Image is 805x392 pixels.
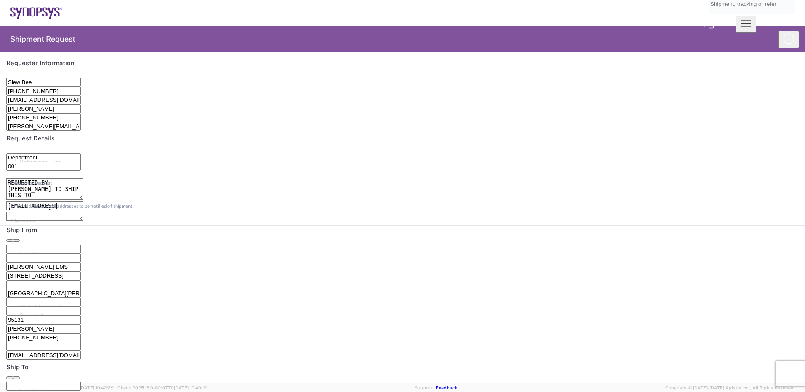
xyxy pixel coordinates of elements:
[6,134,799,143] h2: Request Details
[6,59,799,67] h2: Requester Information
[10,34,75,44] h2: Shipment Request
[6,363,799,371] h2: Ship To
[6,226,799,234] h2: Ship From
